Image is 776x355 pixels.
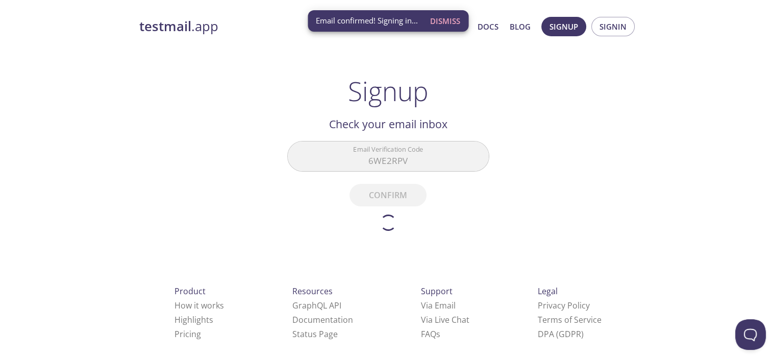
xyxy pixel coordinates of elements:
[174,328,201,340] a: Pricing
[549,20,578,33] span: Signup
[292,314,353,325] a: Documentation
[510,20,531,33] a: Blog
[599,20,627,33] span: Signin
[139,17,191,35] strong: testmail
[421,328,440,340] a: FAQ
[348,76,429,106] h1: Signup
[292,286,333,297] span: Resources
[538,286,558,297] span: Legal
[421,286,453,297] span: Support
[538,300,590,311] a: Privacy Policy
[174,300,224,311] a: How it works
[174,314,213,325] a: Highlights
[292,300,341,311] a: GraphQL API
[426,11,464,31] button: Dismiss
[541,17,586,36] button: Signup
[538,314,602,325] a: Terms of Service
[421,314,469,325] a: Via Live Chat
[478,20,498,33] a: Docs
[139,18,379,35] a: testmail.app
[421,300,456,311] a: Via Email
[735,319,766,350] iframe: Help Scout Beacon - Open
[591,17,635,36] button: Signin
[316,15,418,26] span: Email confirmed! Signing in...
[430,14,460,28] span: Dismiss
[174,286,206,297] span: Product
[287,115,489,133] h2: Check your email inbox
[538,328,584,340] a: DPA (GDPR)
[292,328,338,340] a: Status Page
[436,328,440,340] span: s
